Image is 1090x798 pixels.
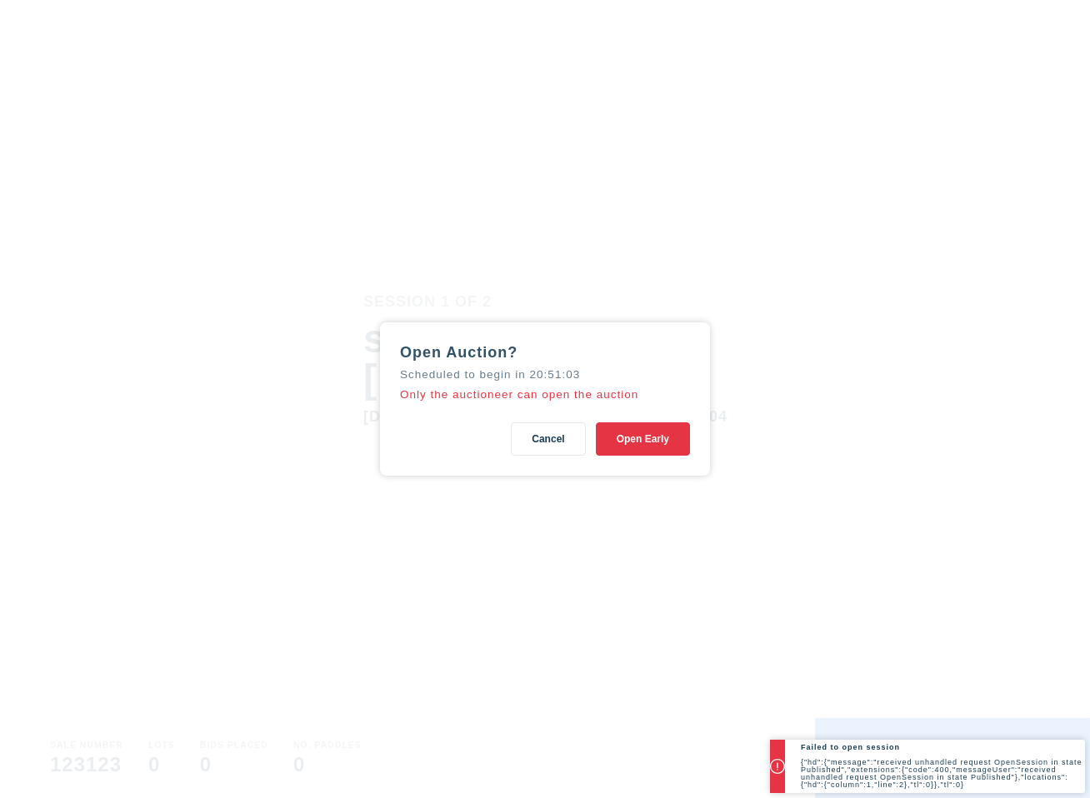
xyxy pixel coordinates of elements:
p: {"hd":{"message":"received unhandled request OpenSession in state Published","extensions":{"code"... [801,759,1085,789]
p: Scheduled to begin in 20:51:03 [400,367,690,382]
button: Open Early [596,422,690,456]
button: Cancel [511,422,585,456]
p: Only the auctioneer can open the auction [400,387,690,402]
h2: Failed to open session [801,744,1085,751]
h2: Open Auction? [400,342,690,362]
